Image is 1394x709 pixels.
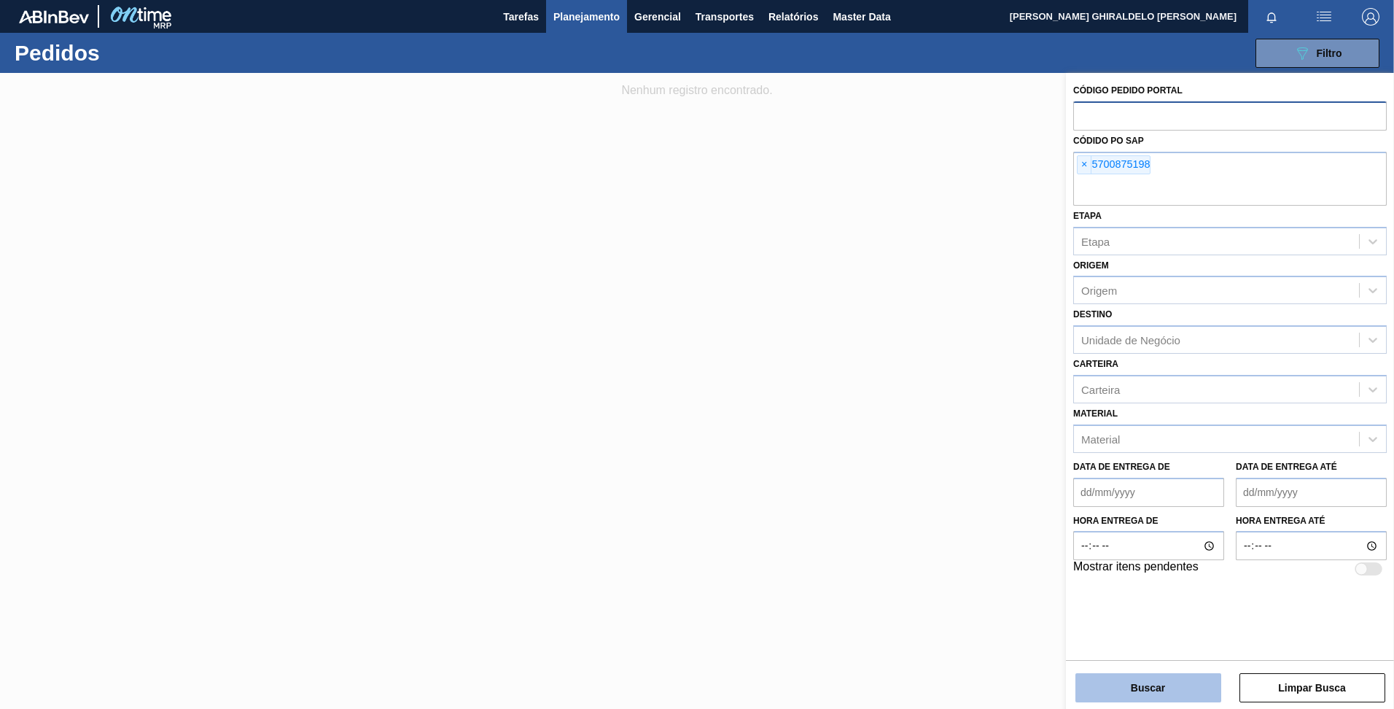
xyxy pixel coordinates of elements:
[1073,560,1199,578] label: Mostrar itens pendentes
[1236,511,1387,532] label: Hora entrega até
[19,10,89,23] img: TNhmsLtSVTkK8tSr43FrP2fwEKptu5GPRR3wAAAABJRU5ErkJggg==
[1073,260,1109,271] label: Origem
[1077,155,1150,174] div: 5700875198
[634,8,681,26] span: Gerencial
[1073,136,1144,146] label: Códido PO SAP
[1073,408,1118,419] label: Material
[15,44,233,61] h1: Pedidos
[1362,8,1379,26] img: Logout
[1073,462,1170,472] label: Data de Entrega de
[1081,284,1117,297] div: Origem
[1236,478,1387,507] input: dd/mm/yyyy
[1081,433,1120,445] div: Material
[833,8,890,26] span: Master Data
[768,8,818,26] span: Relatórios
[1315,8,1333,26] img: userActions
[696,8,754,26] span: Transportes
[503,8,539,26] span: Tarefas
[1073,85,1183,96] label: Código Pedido Portal
[1073,359,1118,369] label: Carteira
[1317,47,1342,59] span: Filtro
[1073,211,1102,221] label: Etapa
[1073,309,1112,319] label: Destino
[553,8,620,26] span: Planejamento
[1081,383,1120,395] div: Carteira
[1236,462,1337,472] label: Data de Entrega até
[1081,334,1180,346] div: Unidade de Negócio
[1078,156,1091,174] span: ×
[1081,235,1110,247] div: Etapa
[1255,39,1379,68] button: Filtro
[1248,7,1295,27] button: Notificações
[1073,511,1224,532] label: Hora entrega de
[1073,478,1224,507] input: dd/mm/yyyy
